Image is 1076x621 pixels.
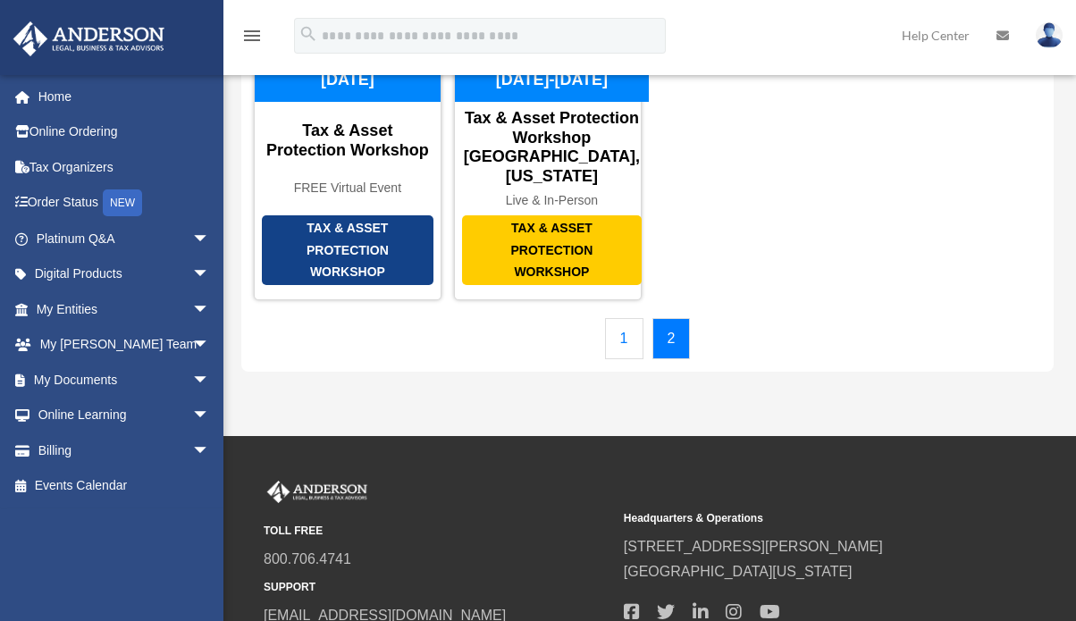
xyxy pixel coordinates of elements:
[264,551,351,566] a: 800.706.4741
[192,362,228,399] span: arrow_drop_down
[624,509,971,528] small: Headquarters & Operations
[254,58,441,299] a: Tax & Asset Protection Workshop Tax & Asset Protection Workshop FREE Virtual Event [DATE]
[192,221,228,257] span: arrow_drop_down
[13,79,237,114] a: Home
[241,25,263,46] i: menu
[264,481,371,504] img: Anderson Advisors Platinum Portal
[264,522,611,541] small: TOLL FREE
[255,59,441,102] div: [DATE]
[103,189,142,216] div: NEW
[13,185,237,222] a: Order StatusNEW
[13,149,237,185] a: Tax Organizers
[192,256,228,293] span: arrow_drop_down
[192,398,228,434] span: arrow_drop_down
[13,468,228,504] a: Events Calendar
[192,432,228,469] span: arrow_drop_down
[13,432,237,468] a: Billingarrow_drop_down
[8,21,170,56] img: Anderson Advisors Platinum Portal
[455,109,649,186] div: Tax & Asset Protection Workshop [GEOGRAPHIC_DATA], [US_STATE]
[13,114,237,150] a: Online Ordering
[624,564,853,579] a: [GEOGRAPHIC_DATA][US_STATE]
[264,578,611,597] small: SUPPORT
[13,291,237,327] a: My Entitiesarrow_drop_down
[454,58,642,299] a: Tax & Asset Protection Workshop Tax & Asset Protection Workshop [GEOGRAPHIC_DATA], [US_STATE] Liv...
[13,256,237,292] a: Digital Productsarrow_drop_down
[13,221,237,256] a: Platinum Q&Aarrow_drop_down
[455,59,649,102] div: [DATE]-[DATE]
[1036,22,1063,48] img: User Pic
[455,193,649,208] div: Live & In-Person
[462,215,642,285] div: Tax & Asset Protection Workshop
[13,362,237,398] a: My Documentsarrow_drop_down
[192,327,228,364] span: arrow_drop_down
[298,24,318,44] i: search
[652,318,691,359] a: 2
[605,318,643,359] a: 1
[241,31,263,46] a: menu
[624,539,883,554] a: [STREET_ADDRESS][PERSON_NAME]
[255,180,441,196] div: FREE Virtual Event
[255,122,441,160] div: Tax & Asset Protection Workshop
[13,327,237,363] a: My [PERSON_NAME] Teamarrow_drop_down
[262,215,433,285] div: Tax & Asset Protection Workshop
[192,291,228,328] span: arrow_drop_down
[13,398,237,433] a: Online Learningarrow_drop_down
